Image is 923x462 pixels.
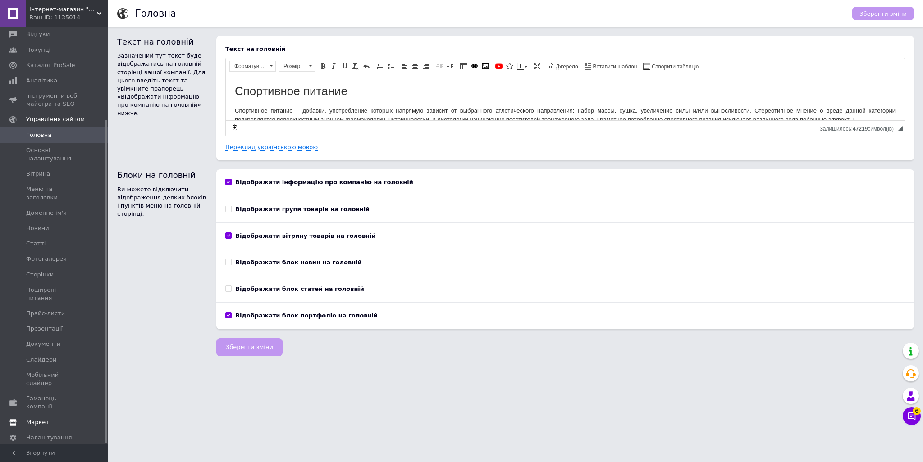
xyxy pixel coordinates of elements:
span: Вітрина [26,170,50,178]
b: Відображати блок статей на головній [235,285,364,292]
span: Управління сайтом [26,115,85,123]
span: Статті [26,240,46,248]
p: Зазначений тут текст буде відображатись на головній сторінці вашої компанії. Для цього введіть те... [117,52,207,118]
span: Покупці [26,46,50,54]
a: Створити таблицю [642,61,700,71]
a: Підкреслений (Ctrl+U) [340,61,350,71]
a: Зображення [480,61,490,71]
a: Вставити шаблон [583,61,639,71]
b: Відображати блок портфоліо на головній [235,312,378,319]
span: Презентації [26,325,63,333]
p: Спортивное питание – добавки, употребление которых напрямую зависит от выбранного атлетического н... [9,31,670,50]
span: Новини [26,224,49,232]
span: Вставити шаблон [592,63,637,71]
a: Форматування [229,61,276,72]
span: Прайс-листи [26,309,65,317]
a: Максимізувати [532,61,542,71]
span: Мобільний слайдер [26,371,83,387]
a: По правому краю [421,61,431,71]
span: Джерело [554,63,578,71]
a: Вставити/видалити нумерований список [375,61,385,71]
h1: Головна [135,8,176,19]
a: Додати відео з YouTube [494,61,504,71]
body: Редактор, A4F5B52F-40FF-49F7-8692-12B209BBB380 [9,9,670,267]
h1: Спортивное питание [9,9,670,23]
span: 6 [913,407,921,415]
p: Ви можете відключити відображення деяких блоків і пунктів меню на головній сторінці. [117,186,207,218]
a: Вставити/Редагувати посилання (Ctrl+L) [470,61,480,71]
div: Текст на головній [225,45,905,53]
span: Каталог ProSale [26,61,75,69]
a: Зменшити відступ [434,61,444,71]
span: 47219 [853,126,868,132]
span: Інструменти веб-майстра та SEO [26,92,83,108]
span: Налаштування [26,434,72,442]
span: Аналітика [26,77,57,85]
a: Зробити резервну копію зараз [230,122,240,132]
span: Документи [26,340,60,348]
a: Курсив (Ctrl+I) [329,61,339,71]
span: Поширені питання [26,286,83,302]
b: Відображати вітрину товарів на головній [235,232,376,239]
a: Таблиця [459,61,469,71]
h2: Блоки на головній [117,169,207,181]
span: Основні налаштування [26,146,83,163]
div: Ваш ID: 1135014 [29,14,108,22]
span: Розмір [279,61,306,71]
span: Відгуки [26,30,50,38]
b: Відображати групи товарів на головній [235,206,370,213]
span: Слайдери [26,356,57,364]
span: Потягніть для зміни розмірів [898,126,903,131]
a: Повернути (Ctrl+Z) [361,61,371,71]
b: Відображати інформацію про компанію на головній [235,179,413,186]
h2: Текст на головній [117,36,207,47]
span: Гаманець компанії [26,394,83,411]
span: Головна [26,131,51,139]
span: Доменне ім'я [26,209,67,217]
a: Вставити повідомлення [516,61,529,71]
a: Жирний (Ctrl+B) [318,61,328,71]
span: Створити таблицю [650,63,699,71]
span: Маркет [26,418,49,426]
a: Вставити іконку [505,61,515,71]
span: Форматування [230,61,267,71]
a: Вставити/видалити маркований список [386,61,396,71]
a: Переклад українською мовою [225,144,318,151]
a: Збільшити відступ [445,61,455,71]
a: По лівому краю [399,61,409,71]
span: Фотогалерея [26,255,67,263]
span: Сторінки [26,271,54,279]
div: Кiлькiсть символiв [820,123,898,132]
button: Чат з покупцем6 [903,407,921,425]
a: Видалити форматування [351,61,361,71]
span: Меню та заголовки [26,185,83,201]
a: Розмір [279,61,315,72]
a: Джерело [546,61,580,71]
iframe: Редактор, A4F5B52F-40FF-49F7-8692-12B209BBB380 [226,75,905,120]
a: По центру [410,61,420,71]
b: Відображати блок новин на головній [235,259,362,266]
span: Інтернет-магазин "ПротеїнiнКиїв" [29,5,97,14]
